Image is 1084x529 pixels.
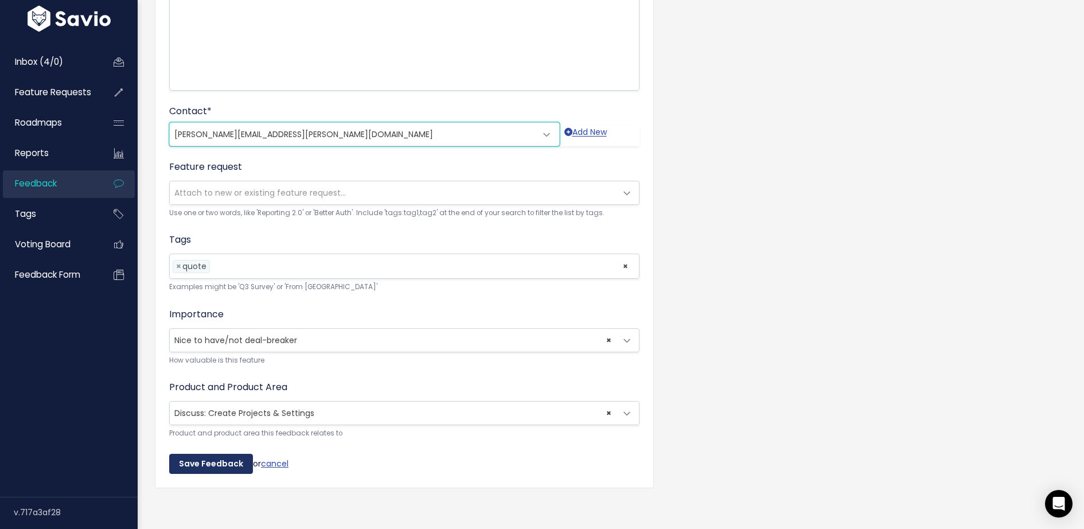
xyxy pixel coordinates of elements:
span: Inbox (4/0) [15,56,63,68]
label: Contact [169,104,212,118]
small: Use one or two words, like 'Reporting 2.0' or 'Better Auth'. Include 'tags:tag1,tag2' at the end ... [169,207,640,219]
label: Importance [169,308,224,321]
a: Inbox (4/0) [3,49,95,75]
a: Roadmaps [3,110,95,136]
span: Attach to new or existing feature request... [174,187,346,199]
label: Feature request [169,160,242,174]
span: Voting Board [15,238,71,250]
span: Tags [15,208,36,220]
a: Reports [3,140,95,166]
a: Feature Requests [3,79,95,106]
div: v.717a3af28 [14,497,138,527]
span: × [176,260,181,273]
span: leigh.frost@hawkpartners.com [169,122,560,146]
small: Product and product area this feedback relates to [169,427,640,439]
a: Voting Board [3,231,95,258]
span: Feedback form [15,269,80,281]
span: quote [182,260,206,272]
a: Feedback [3,170,95,197]
span: Feature Requests [15,86,91,98]
a: cancel [261,457,288,469]
span: × [606,329,611,352]
span: leigh.frost@hawkpartners.com [170,123,536,146]
span: Nice to have/not deal-breaker [170,329,616,352]
span: × [606,402,611,425]
div: Open Intercom Messenger [1045,490,1073,518]
input: Save Feedback [169,454,253,474]
label: Product and Product Area [169,380,287,394]
a: Add New [564,125,607,146]
span: Reports [15,147,49,159]
li: quote [173,260,210,273]
small: Examples might be 'Q3 Survey' or 'From [GEOGRAPHIC_DATA]' [169,281,640,293]
span: Discuss: Create Projects & Settings [169,401,640,425]
span: [PERSON_NAME][EMAIL_ADDRESS][PERSON_NAME][DOMAIN_NAME] [174,129,433,140]
a: Feedback form [3,262,95,288]
label: Tags [169,233,191,247]
img: logo-white.9d6f32f41409.svg [25,6,114,32]
a: Tags [3,201,95,227]
span: Discuss: Create Projects & Settings [170,402,616,425]
span: × [622,254,629,278]
span: Roadmaps [15,116,62,129]
span: Feedback [15,177,57,189]
span: Nice to have/not deal-breaker [169,328,640,352]
small: How valuable is this feature [169,355,640,367]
